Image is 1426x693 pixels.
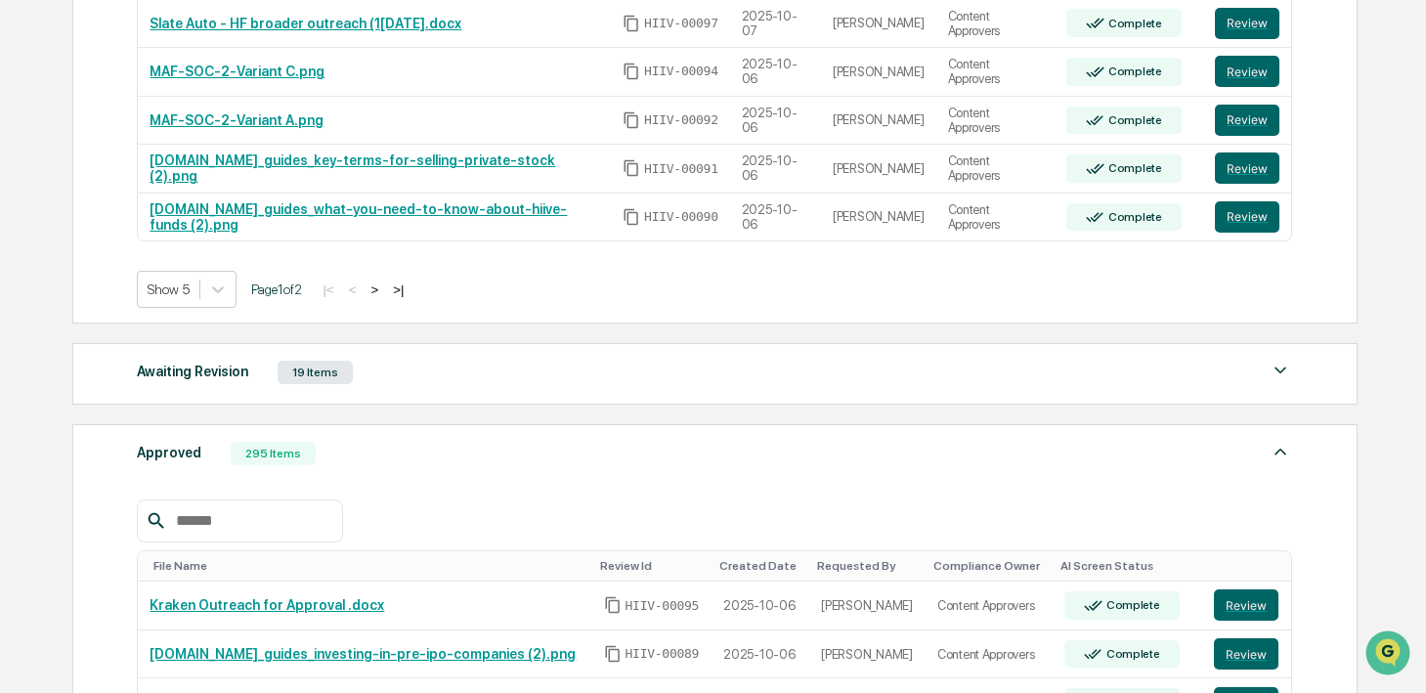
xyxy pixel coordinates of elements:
[604,645,622,663] span: Copy Id
[821,194,936,241] td: [PERSON_NAME]
[251,282,302,297] span: Page 1 of 2
[150,201,567,233] a: [DOMAIN_NAME]_guides_what-you-need-to-know-about-hiive-funds (2).png
[926,582,1053,630] td: Content Approvers
[1214,638,1278,670] button: Review
[623,208,640,226] span: Copy Id
[1104,113,1162,127] div: Complete
[317,282,339,298] button: |<
[730,97,821,146] td: 2025-10-06
[730,194,821,241] td: 2025-10-06
[161,246,242,266] span: Attestations
[644,209,718,225] span: HIIV-00090
[1214,638,1279,670] a: Review
[623,63,640,80] span: Copy Id
[1215,105,1279,136] button: Review
[936,97,1056,146] td: Content Approvers
[150,152,555,184] a: [DOMAIN_NAME]_guides_key-terms-for-selling-private-stock (2).png
[644,161,718,177] span: HIIV-00091
[66,169,247,185] div: We're available if you need us!
[730,48,821,97] td: 2025-10-06
[150,16,461,31] a: Slate Auto - HF broader outreach (1[DATE].docx
[137,440,201,465] div: Approved
[39,283,123,303] span: Data Lookup
[365,282,384,298] button: >
[1215,152,1279,184] button: Review
[1104,161,1162,175] div: Complete
[712,630,809,679] td: 2025-10-06
[1104,17,1162,30] div: Complete
[150,64,324,79] a: MAF-SOC-2-Variant C.png
[1102,598,1160,612] div: Complete
[644,112,718,128] span: HIIV-00092
[153,559,583,573] div: Toggle SortBy
[1104,210,1162,224] div: Complete
[194,331,237,346] span: Pylon
[1218,559,1283,573] div: Toggle SortBy
[809,630,926,679] td: [PERSON_NAME]
[933,559,1045,573] div: Toggle SortBy
[343,282,363,298] button: <
[387,282,410,298] button: >|
[332,155,356,179] button: Start new chat
[936,145,1056,194] td: Content Approvers
[20,248,35,264] div: 🖐️
[138,330,237,346] a: Powered byPylon
[1060,559,1194,573] div: Toggle SortBy
[1269,440,1292,463] img: caret
[150,597,384,613] a: Kraken Outreach for Approval .docx
[936,194,1056,241] td: Content Approvers
[1214,589,1278,621] button: Review
[936,48,1056,97] td: Content Approvers
[644,64,718,79] span: HIIV-00094
[604,596,622,614] span: Copy Id
[1214,589,1279,621] a: Review
[821,48,936,97] td: [PERSON_NAME]
[623,111,640,129] span: Copy Id
[231,442,316,465] div: 295 Items
[623,15,640,32] span: Copy Id
[20,150,55,185] img: 1746055101610-c473b297-6a78-478c-a979-82029cc54cd1
[1363,628,1416,681] iframe: Open customer support
[150,112,324,128] a: MAF-SOC-2-Variant A.png
[644,16,718,31] span: HIIV-00097
[137,359,248,384] div: Awaiting Revision
[712,582,809,630] td: 2025-10-06
[626,598,700,614] span: HIIV-00095
[600,559,705,573] div: Toggle SortBy
[142,248,157,264] div: 🗄️
[134,238,250,274] a: 🗄️Attestations
[817,559,918,573] div: Toggle SortBy
[719,559,801,573] div: Toggle SortBy
[12,238,134,274] a: 🖐️Preclearance
[20,285,35,301] div: 🔎
[66,150,321,169] div: Start new chat
[150,646,576,662] a: [DOMAIN_NAME]_guides_investing-in-pre-ipo-companies (2).png
[626,646,700,662] span: HIIV-00089
[1215,56,1279,87] button: Review
[821,97,936,146] td: [PERSON_NAME]
[821,145,936,194] td: [PERSON_NAME]
[12,276,131,311] a: 🔎Data Lookup
[1104,65,1162,78] div: Complete
[1215,201,1279,233] button: Review
[623,159,640,177] span: Copy Id
[1215,8,1279,39] button: Review
[39,246,126,266] span: Preclearance
[809,582,926,630] td: [PERSON_NAME]
[730,145,821,194] td: 2025-10-06
[20,41,356,72] p: How can we help?
[926,630,1053,679] td: Content Approvers
[1102,647,1160,661] div: Complete
[1269,359,1292,382] img: caret
[278,361,353,384] div: 19 Items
